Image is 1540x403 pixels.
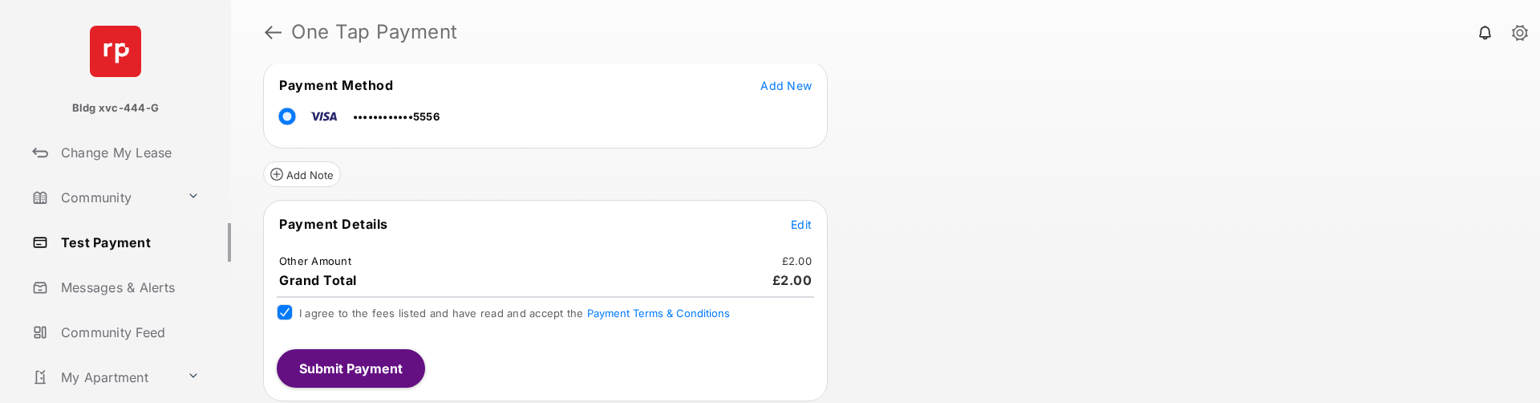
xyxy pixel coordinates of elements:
button: Edit [791,216,812,232]
a: Community Feed [26,313,231,352]
strong: One Tap Payment [291,22,458,42]
button: Add New [760,77,812,93]
span: I agree to the fees listed and have read and accept the [299,307,730,320]
td: Other Amount [278,254,352,268]
a: Messages & Alerts [26,268,231,307]
a: Test Payment [26,223,231,262]
a: My Apartment [26,358,180,397]
span: Payment Details [279,216,388,232]
button: Submit Payment [277,349,425,388]
a: Change My Lease [26,133,231,172]
span: Payment Method [279,77,393,93]
a: Community [26,178,180,217]
p: Bldg xvc-444-G [72,100,159,116]
span: £2.00 [772,272,813,288]
button: Add Note [263,161,341,187]
span: Edit [791,218,812,231]
span: ••••••••••••5556 [353,110,440,123]
span: Grand Total [279,272,357,288]
button: I agree to the fees listed and have read and accept the [587,307,730,320]
span: Add New [760,79,812,92]
img: svg+xml;base64,PHN2ZyB4bWxucz0iaHR0cDovL3d3dy53My5vcmcvMjAwMC9zdmciIHdpZHRoPSI2NCIgaGVpZ2h0PSI2NC... [90,26,141,77]
td: £2.00 [781,254,813,268]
